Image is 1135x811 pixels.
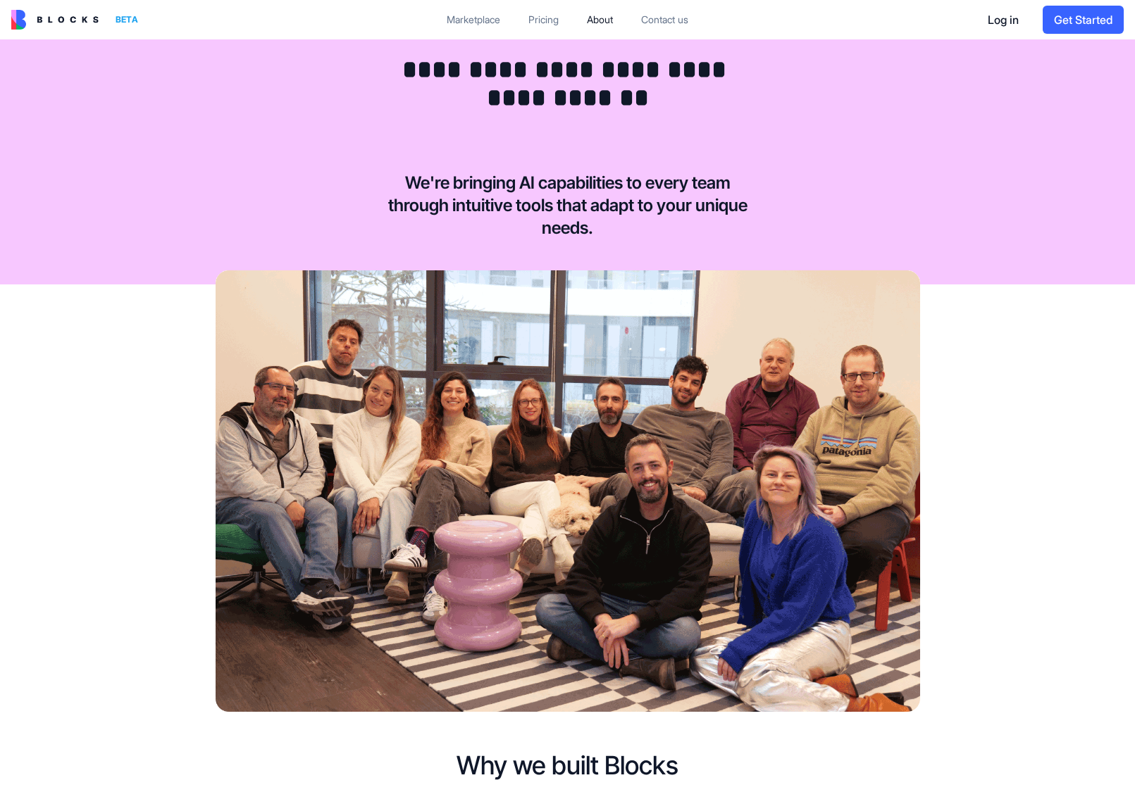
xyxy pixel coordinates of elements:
img: logo [11,10,99,30]
a: About [576,7,624,32]
div: Marketplace [447,13,500,27]
div: Contact us [641,13,688,27]
div: BETA [110,10,144,30]
a: Contact us [630,7,700,32]
img: 67c582e9de1a8466d3be5a83__blocks_team.png [216,270,920,712]
div: About [587,13,613,27]
button: Get Started [1043,6,1124,34]
button: Log in [975,6,1031,34]
a: BETA [11,10,144,30]
a: Pricing [517,7,570,32]
h1: Why we built Blocks [457,751,678,779]
div: Pricing [528,13,559,27]
h3: We're bringing AI capabilities to every team through intuitive tools that adapt to your unique ne... [385,172,751,239]
a: Marketplace [435,7,511,32]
